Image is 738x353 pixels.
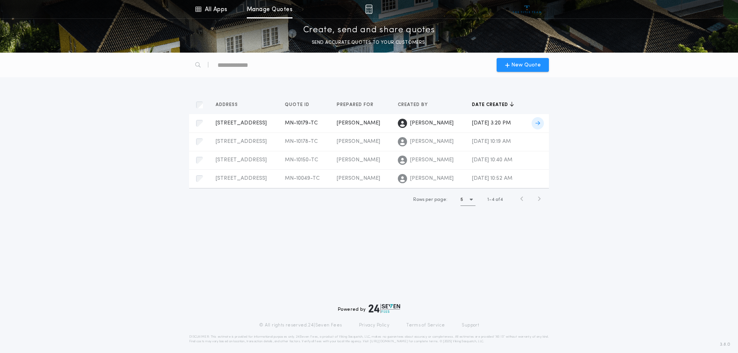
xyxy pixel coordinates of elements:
[216,176,267,181] span: [STREET_ADDRESS]
[338,304,400,313] div: Powered by
[460,194,475,206] button: 5
[337,120,380,126] span: [PERSON_NAME]
[337,102,375,108] span: Prepared for
[492,197,494,202] span: 4
[285,101,315,109] button: Quote ID
[472,139,511,144] span: [DATE] 10:19 AM
[285,176,320,181] span: MN-10049-TC
[337,139,380,144] span: [PERSON_NAME]
[410,119,454,127] span: [PERSON_NAME]
[720,341,730,348] span: 3.8.0
[216,120,267,126] span: [STREET_ADDRESS]
[365,5,372,14] img: img
[259,322,342,328] p: © All rights reserved. 24|Seven Fees
[312,39,426,46] p: SEND ACCURATE QUOTES TO YOUR CUSTOMERS.
[472,120,511,126] span: [DATE] 3:20 PM
[462,322,479,328] a: Support
[216,139,267,144] span: [STREET_ADDRESS]
[410,156,454,164] span: [PERSON_NAME]
[487,197,489,202] span: 1
[495,196,503,203] span: of 4
[410,138,454,146] span: [PERSON_NAME]
[285,102,311,108] span: Quote ID
[337,157,380,163] span: [PERSON_NAME]
[216,102,239,108] span: Address
[413,197,447,202] span: Rows per page:
[472,101,514,109] button: Date created
[511,61,541,69] span: New Quote
[472,102,510,108] span: Date created
[472,176,512,181] span: [DATE] 10:52 AM
[370,340,408,343] a: [URL][DOMAIN_NAME]
[285,157,318,163] span: MN-10150-TC
[406,322,445,328] a: Terms of Service
[285,120,318,126] span: MN-10179-TC
[398,101,434,109] button: Created by
[216,101,244,109] button: Address
[216,157,267,163] span: [STREET_ADDRESS]
[410,175,454,182] span: [PERSON_NAME]
[189,335,549,344] p: DISCLAIMER: This estimate is provided for informational purposes only. 24|Seven Fees, a product o...
[472,157,512,163] span: [DATE] 10:40 AM
[513,5,542,13] img: vs-icon
[359,322,390,328] a: Privacy Policy
[398,102,429,108] span: Created by
[460,196,463,204] h1: 5
[369,304,400,313] img: logo
[303,24,435,36] p: Create, send and share quotes
[285,139,318,144] span: MN-10178-TC
[337,176,380,181] span: [PERSON_NAME]
[497,58,549,72] button: New Quote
